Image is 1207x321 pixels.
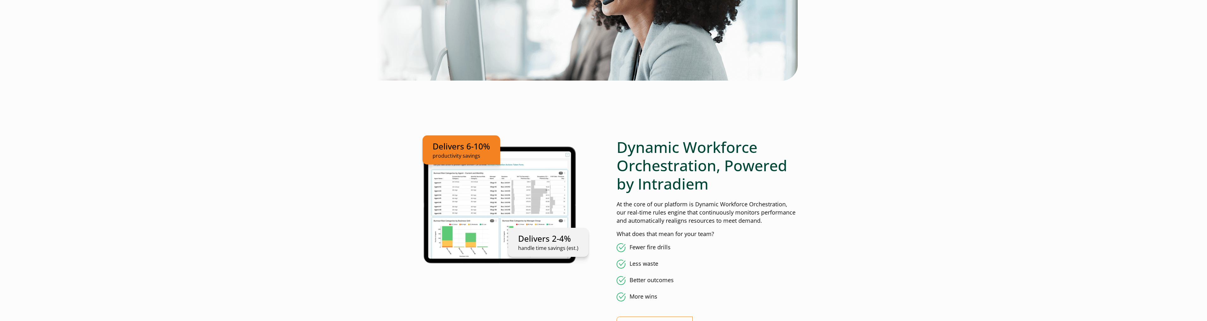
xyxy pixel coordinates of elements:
[617,276,798,285] li: Better outcomes
[617,260,798,269] li: Less waste
[617,230,798,238] p: What does that mean for your team?
[617,293,798,301] li: More wins
[518,233,578,245] p: Delivers 2-4%
[617,243,798,252] li: Fewer fire drills
[433,152,490,160] p: productivity savings
[617,200,798,225] p: At the core of our platform is Dynamic Workforce Orchestration, our real-time rules engine that c...
[617,138,798,193] h2: Dynamic Workforce Orchestration, Powered by Intradiem
[518,245,578,252] p: handle time savings (est.)
[433,140,490,152] p: Delivers 6-10%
